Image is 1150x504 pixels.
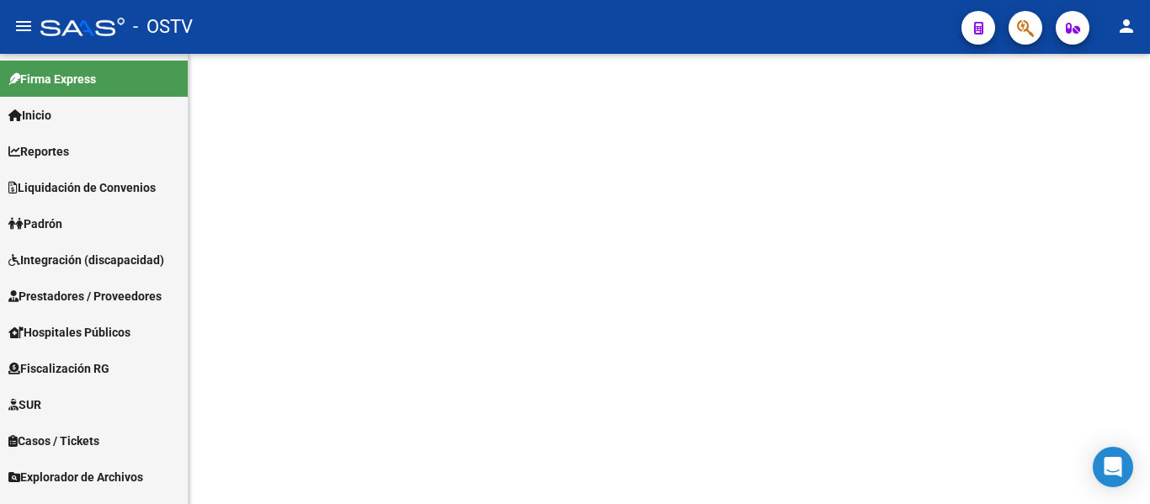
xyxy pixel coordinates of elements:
mat-icon: person [1116,16,1137,36]
span: Prestadores / Proveedores [8,287,162,305]
span: - OSTV [133,8,193,45]
span: Firma Express [8,70,96,88]
span: Padrón [8,215,62,233]
mat-icon: menu [13,16,34,36]
span: Casos / Tickets [8,432,99,450]
span: SUR [8,395,41,414]
span: Explorador de Archivos [8,468,143,486]
span: Fiscalización RG [8,359,109,378]
span: Reportes [8,142,69,161]
span: Integración (discapacidad) [8,251,164,269]
span: Hospitales Públicos [8,323,130,342]
span: Inicio [8,106,51,125]
div: Open Intercom Messenger [1093,447,1133,487]
span: Liquidación de Convenios [8,178,156,197]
